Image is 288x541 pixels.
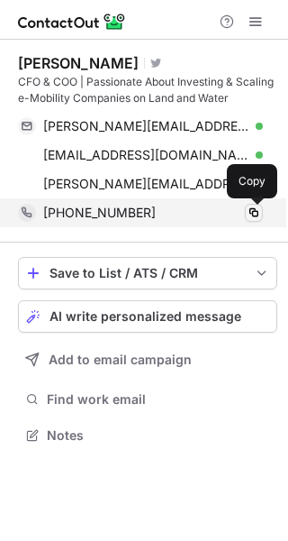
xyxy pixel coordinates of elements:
span: [PHONE_NUMBER] [43,205,156,221]
button: Add to email campaign [18,344,277,376]
div: Save to List / ATS / CRM [49,266,246,280]
div: [PERSON_NAME] [18,54,139,72]
span: [PERSON_NAME][EMAIL_ADDRESS][PERSON_NAME][DOMAIN_NAME] [43,176,249,192]
button: save-profile-one-click [18,257,277,289]
button: Find work email [18,387,277,412]
span: Add to email campaign [49,353,192,367]
span: Notes [47,427,270,444]
span: Find work email [47,391,270,408]
button: Notes [18,423,277,448]
div: CFO & COO | Passionate About Investing & Scaling e-Mobility Companies on Land and Water [18,74,277,106]
button: AI write personalized message [18,300,277,333]
span: [EMAIL_ADDRESS][DOMAIN_NAME] [43,147,249,163]
img: ContactOut v5.3.10 [18,11,126,32]
span: [PERSON_NAME][EMAIL_ADDRESS][DOMAIN_NAME] [43,118,249,134]
span: AI write personalized message [49,309,241,324]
